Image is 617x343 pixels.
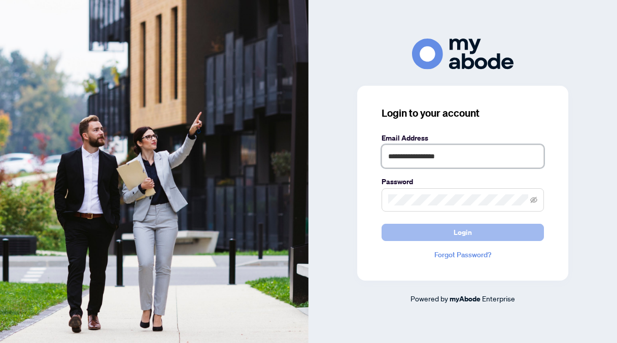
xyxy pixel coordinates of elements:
[382,249,544,260] a: Forgot Password?
[382,132,544,144] label: Email Address
[382,176,544,187] label: Password
[382,106,544,120] h3: Login to your account
[412,39,513,70] img: ma-logo
[454,224,472,241] span: Login
[482,294,515,303] span: Enterprise
[450,293,481,304] a: myAbode
[410,294,448,303] span: Powered by
[382,224,544,241] button: Login
[530,196,537,203] span: eye-invisible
